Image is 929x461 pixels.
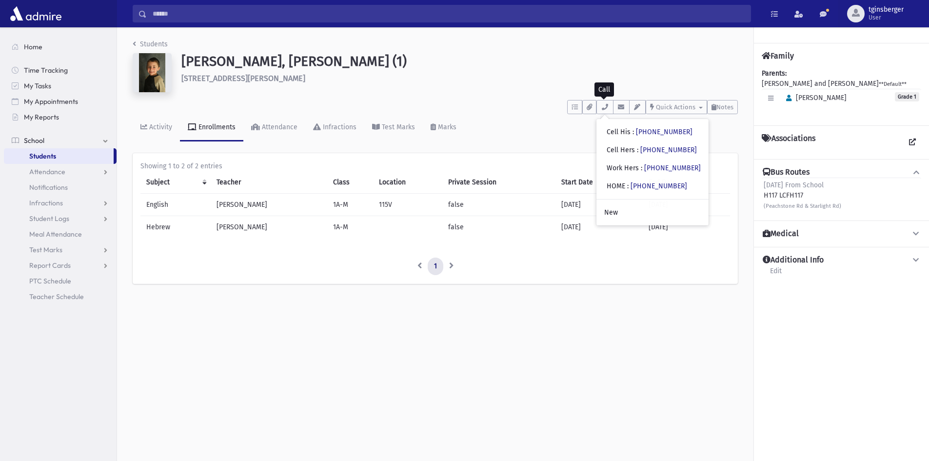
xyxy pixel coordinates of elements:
[607,163,701,173] div: Work Hers
[637,146,638,154] span: :
[24,136,44,145] span: School
[181,74,738,83] h6: [STREET_ADDRESS][PERSON_NAME]
[321,123,356,131] div: Infractions
[555,171,643,194] th: Start Date
[24,81,51,90] span: My Tasks
[29,199,63,207] span: Infractions
[762,68,921,118] div: [PERSON_NAME] and [PERSON_NAME]
[180,114,243,141] a: Enrollments
[364,114,423,141] a: Test Marks
[29,292,84,301] span: Teacher Schedule
[633,128,634,136] span: :
[607,145,697,155] div: Cell Hers
[707,100,738,114] button: Notes
[373,194,442,216] td: 115V
[8,4,64,23] img: AdmirePro
[762,51,794,60] h4: Family
[29,183,68,192] span: Notifications
[4,133,117,148] a: School
[147,123,172,131] div: Activity
[140,216,211,239] td: Hebrew
[29,245,62,254] span: Test Marks
[4,62,117,78] a: Time Tracking
[607,181,687,191] div: HOME
[636,128,692,136] a: [PHONE_NUMBER]
[442,194,555,216] td: false
[763,229,799,239] h4: Medical
[763,167,810,178] h4: Bus Routes
[4,78,117,94] a: My Tasks
[762,229,921,239] button: Medical
[140,161,730,171] div: Showing 1 to 2 of 2 entries
[631,182,687,190] a: [PHONE_NUMBER]
[24,113,59,121] span: My Reports
[133,40,168,48] a: Students
[436,123,456,131] div: Marks
[4,180,117,195] a: Notifications
[895,92,919,101] span: Grade 1
[4,273,117,289] a: PTC Schedule
[29,277,71,285] span: PTC Schedule
[24,66,68,75] span: Time Tracking
[29,214,69,223] span: Student Logs
[327,216,373,239] td: 1A-M
[641,164,642,172] span: :
[140,171,211,194] th: Subject
[211,194,327,216] td: [PERSON_NAME]
[656,103,695,111] span: Quick Actions
[211,216,327,239] td: [PERSON_NAME]
[644,164,701,172] a: [PHONE_NUMBER]
[4,289,117,304] a: Teacher Schedule
[4,242,117,258] a: Test Marks
[627,182,629,190] span: :
[29,167,65,176] span: Attendance
[4,109,117,125] a: My Reports
[643,216,730,239] td: [DATE]
[869,14,904,21] span: User
[4,211,117,226] a: Student Logs
[762,167,921,178] button: Bus Routes
[140,194,211,216] td: English
[442,171,555,194] th: Private Session
[197,123,236,131] div: Enrollments
[869,6,904,14] span: tginsberger
[904,134,921,151] a: View all Associations
[327,194,373,216] td: 1A-M
[327,171,373,194] th: Class
[640,146,697,154] a: [PHONE_NUMBER]
[243,114,305,141] a: Attendance
[147,5,751,22] input: Search
[762,69,787,78] b: Parents:
[716,103,733,111] span: Notes
[4,258,117,273] a: Report Cards
[762,134,815,151] h4: Associations
[762,255,921,265] button: Additional Info
[763,255,824,265] h4: Additional Info
[646,100,707,114] button: Quick Actions
[423,114,464,141] a: Marks
[782,94,847,102] span: [PERSON_NAME]
[555,194,643,216] td: [DATE]
[4,195,117,211] a: Infractions
[181,53,738,70] h1: [PERSON_NAME], [PERSON_NAME] (1)
[24,42,42,51] span: Home
[555,216,643,239] td: [DATE]
[594,82,614,97] div: Call
[133,114,180,141] a: Activity
[373,171,442,194] th: Location
[24,97,78,106] span: My Appointments
[133,39,168,53] nav: breadcrumb
[4,94,117,109] a: My Appointments
[4,164,117,180] a: Attendance
[211,171,327,194] th: Teacher
[596,203,709,221] a: New
[4,148,114,164] a: Students
[305,114,364,141] a: Infractions
[770,265,782,283] a: Edit
[764,203,841,209] small: (Peachstone Rd & Starlight Rd)
[29,152,56,160] span: Students
[442,216,555,239] td: false
[29,261,71,270] span: Report Cards
[29,230,82,239] span: Meal Attendance
[764,181,824,189] span: [DATE] From School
